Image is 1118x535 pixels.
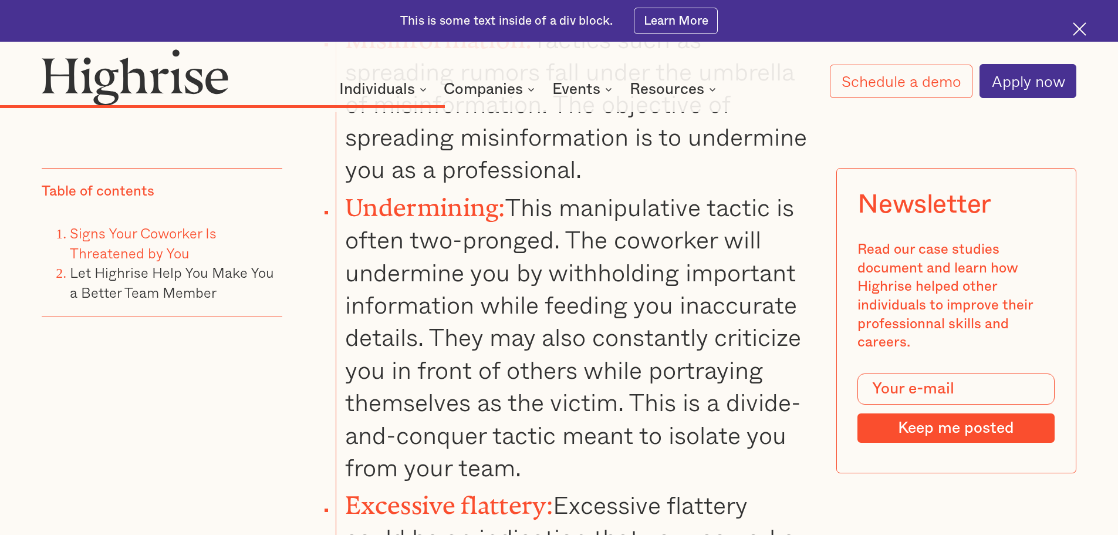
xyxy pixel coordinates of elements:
img: Highrise logo [42,49,228,105]
img: Cross icon [1073,22,1086,36]
a: Let Highrise Help You Make You a Better Team Member [70,261,274,303]
div: Events [552,82,600,96]
strong: Undermining: [345,194,505,209]
strong: Excessive flattery: [345,492,553,507]
div: This is some text inside of a div block. [400,13,613,29]
a: Apply now [979,64,1076,98]
a: Learn More [634,8,718,34]
div: Resources [630,82,704,96]
input: Keep me posted [857,413,1055,443]
a: Schedule a demo [830,65,973,98]
div: Read our case studies document and learn how Highrise helped other individuals to improve their p... [857,241,1055,352]
div: Resources [630,82,720,96]
div: Companies [444,82,523,96]
div: Newsletter [857,189,991,220]
input: Your e-mail [857,374,1055,405]
li: This manipulative tactic is often two-pronged. The coworker will undermine you by withholding imp... [336,186,810,484]
div: Table of contents [42,183,154,201]
div: Individuals [339,82,430,96]
form: Modal Form [857,374,1055,443]
div: Companies [444,82,538,96]
a: Signs Your Coworker Is Threatened by You [70,222,217,264]
div: Individuals [339,82,415,96]
div: Events [552,82,616,96]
